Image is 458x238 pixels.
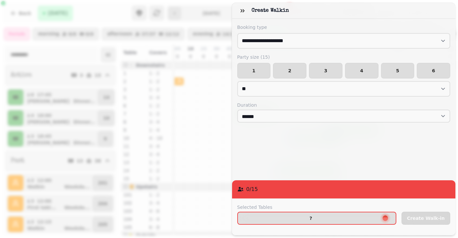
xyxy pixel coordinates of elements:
button: 3 [309,63,342,78]
button: Create Walk-in [402,212,450,225]
button: 4 [345,63,378,78]
label: Selected Tables [237,204,396,210]
h3: Create walkin [252,7,291,15]
span: 5 [387,68,409,73]
button: 2 [273,63,306,78]
label: Duration [237,102,451,108]
p: ? [310,216,312,220]
button: 6 [417,63,450,78]
button: 1 [237,63,271,78]
label: Booking type [237,24,451,30]
span: 4 [351,68,373,73]
p: 0 / 15 [246,185,258,193]
span: 2 [279,68,301,73]
button: 5 [381,63,415,78]
label: Party size ( 15 ) [237,54,451,60]
button: ? [237,212,396,225]
span: 6 [422,68,445,73]
span: 3 [315,68,337,73]
span: Create Walk-in [407,216,445,220]
span: 1 [243,68,265,73]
